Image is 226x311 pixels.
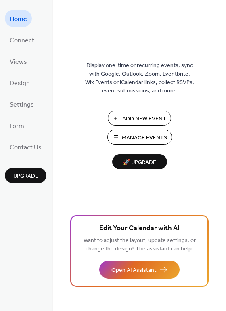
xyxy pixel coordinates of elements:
[10,77,30,90] span: Design
[13,172,38,181] span: Upgrade
[108,111,171,126] button: Add New Event
[5,31,39,48] a: Connect
[10,120,24,132] span: Form
[5,53,32,70] a: Views
[122,134,167,142] span: Manage Events
[99,261,180,279] button: Open AI Assistant
[10,34,34,47] span: Connect
[112,154,167,169] button: 🚀 Upgrade
[10,99,34,111] span: Settings
[10,56,27,68] span: Views
[84,235,196,254] span: Want to adjust the layout, update settings, or change the design? The assistant can help.
[5,138,46,155] a: Contact Us
[5,117,29,134] a: Form
[10,141,42,154] span: Contact Us
[99,223,180,234] span: Edit Your Calendar with AI
[122,115,166,123] span: Add New Event
[5,74,35,91] a: Design
[117,157,162,168] span: 🚀 Upgrade
[111,266,156,275] span: Open AI Assistant
[10,13,27,25] span: Home
[107,130,172,145] button: Manage Events
[5,10,32,27] a: Home
[5,168,46,183] button: Upgrade
[85,61,194,95] span: Display one-time or recurring events, sync with Google, Outlook, Zoom, Eventbrite, Wix Events or ...
[5,95,39,113] a: Settings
